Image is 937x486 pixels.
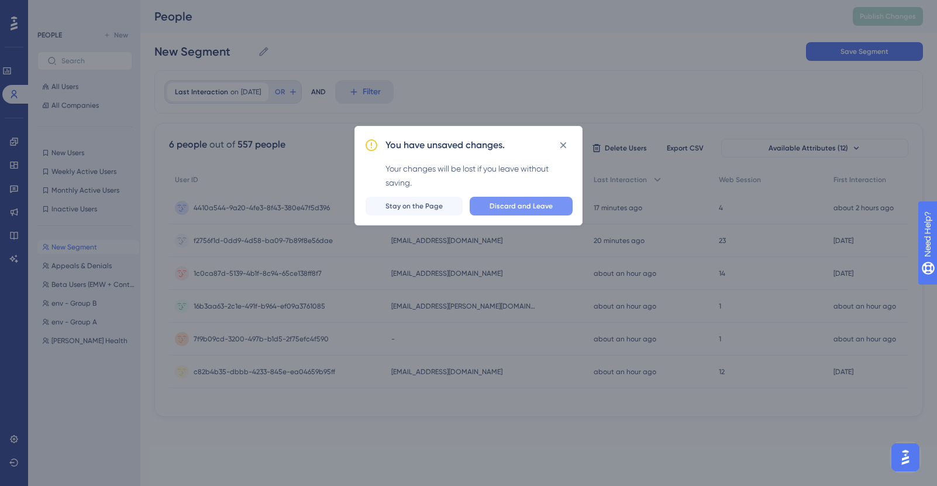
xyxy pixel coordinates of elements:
[27,3,73,17] span: Need Help?
[490,201,553,211] span: Discard and Leave
[385,138,505,152] h2: You have unsaved changes.
[385,201,443,211] span: Stay on the Page
[385,162,573,190] div: Your changes will be lost if you leave without saving.
[888,440,923,475] iframe: UserGuiding AI Assistant Launcher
